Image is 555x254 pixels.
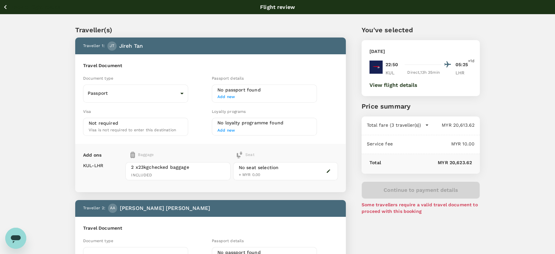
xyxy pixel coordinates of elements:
[386,69,402,76] p: KUL
[369,61,383,74] img: BA
[75,25,346,35] p: Traveller(s)
[429,122,475,128] p: MYR 20,613.62
[217,119,311,127] h6: No loyalty programme found
[455,69,472,76] p: LHR
[367,140,393,147] p: Service fee
[217,94,311,100] span: Add new
[386,61,398,68] p: 22:50
[83,225,338,232] h6: Travel Document
[212,109,246,114] span: Loyalty programs
[217,128,235,133] span: Add new
[88,90,178,96] p: Passport
[236,152,255,158] div: Seat
[406,69,441,76] div: Direct , 13h 35min
[89,128,176,132] span: Visa is not required to enter this destination
[83,239,113,243] span: Document type
[381,159,472,166] p: MYR 20,623.62
[367,122,429,128] button: Total fare (3 traveller(s))
[89,120,118,126] p: Not required
[369,159,381,166] p: Total
[239,172,260,177] span: + MYR 0.00
[239,164,279,171] div: No seat selection
[369,82,417,88] button: View flight details
[362,25,480,35] p: You've selected
[260,3,295,11] p: Flight review
[131,164,225,170] span: 2 x 23kg checked baggage
[212,76,244,81] span: Passport details
[12,4,60,10] p: Back to flight results
[83,152,101,158] p: Add ons
[5,228,26,249] iframe: Button to launch messaging window
[468,58,475,64] span: +1d
[362,101,480,111] p: Price summary
[83,205,105,212] p: Traveller 2 :
[131,172,225,179] span: INCLUDED
[455,61,472,68] p: 05:25
[212,239,244,243] span: Passport details
[393,140,475,147] p: MYR 10.00
[362,201,480,215] p: Some travellers require a valid travel document to proceed with this booking
[3,3,60,11] button: Back to flight results
[119,42,143,50] p: Jireh Tan
[130,152,207,158] div: Baggage
[83,76,113,81] span: Document type
[120,204,210,212] p: [PERSON_NAME] [PERSON_NAME]
[369,48,385,55] p: [DATE]
[130,152,135,158] img: baggage-icon
[110,205,115,212] span: AA
[236,152,243,158] img: baggage-icon
[110,43,114,49] span: JT
[83,109,91,114] span: Visa
[83,43,105,49] p: Traveller 1 :
[83,62,338,69] h6: Travel Document
[217,87,311,94] h6: No passport found
[83,162,103,169] p: KUL - LHR
[83,85,188,102] div: Passport
[367,122,421,128] p: Total fare (3 traveller(s))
